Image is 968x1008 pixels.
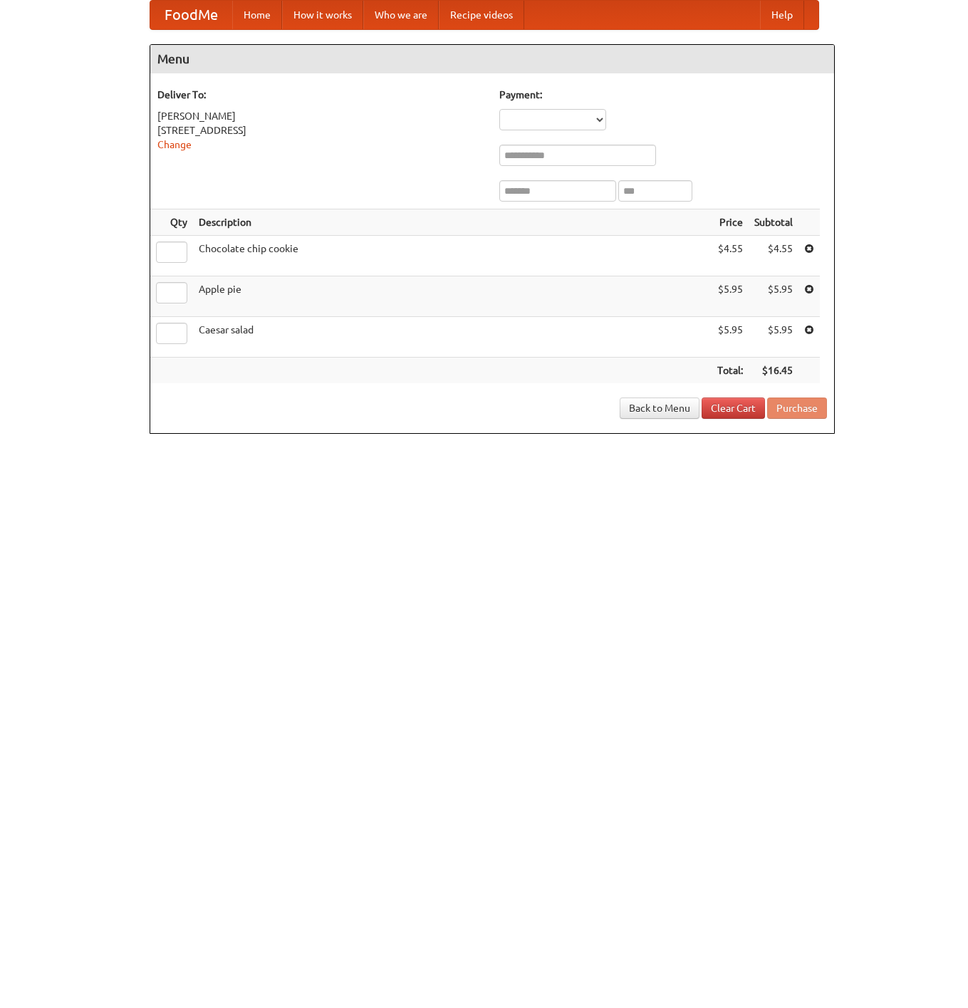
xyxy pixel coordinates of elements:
[363,1,439,29] a: Who we are
[150,45,834,73] h4: Menu
[749,276,798,317] td: $5.95
[712,236,749,276] td: $4.55
[620,398,699,419] a: Back to Menu
[150,1,232,29] a: FoodMe
[193,209,712,236] th: Description
[760,1,804,29] a: Help
[193,276,712,317] td: Apple pie
[157,123,485,137] div: [STREET_ADDRESS]
[749,317,798,358] td: $5.95
[439,1,524,29] a: Recipe videos
[157,88,485,102] h5: Deliver To:
[232,1,282,29] a: Home
[702,398,765,419] a: Clear Cart
[712,358,749,384] th: Total:
[193,236,712,276] td: Chocolate chip cookie
[749,358,798,384] th: $16.45
[767,398,827,419] button: Purchase
[150,209,193,236] th: Qty
[499,88,827,102] h5: Payment:
[712,276,749,317] td: $5.95
[712,209,749,236] th: Price
[749,236,798,276] td: $4.55
[282,1,363,29] a: How it works
[193,317,712,358] td: Caesar salad
[157,139,192,150] a: Change
[712,317,749,358] td: $5.95
[157,109,485,123] div: [PERSON_NAME]
[749,209,798,236] th: Subtotal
